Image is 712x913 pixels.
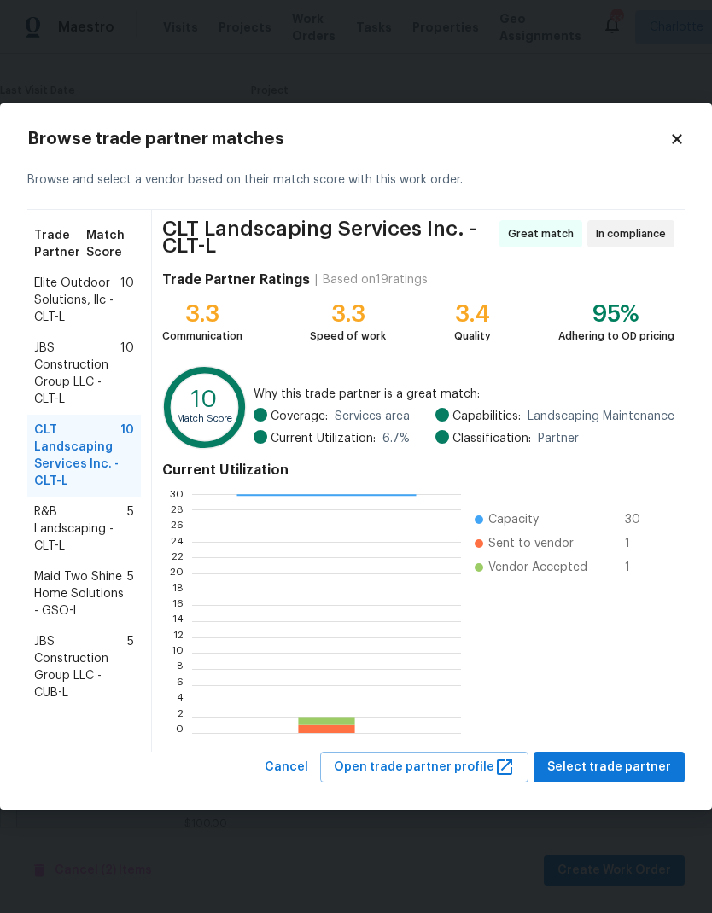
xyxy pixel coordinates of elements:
span: 10 [120,422,134,490]
span: R&B Landscaping - CLT-L [34,503,127,555]
text: 16 [172,600,184,610]
text: 24 [171,536,184,546]
text: 14 [172,616,184,626]
text: 6 [177,679,184,689]
div: Quality [454,328,491,345]
span: Maid Two Shine Home Solutions - GSO-L [34,568,127,619]
div: Based on 19 ratings [323,271,428,288]
span: Great match [508,225,581,242]
text: 30 [170,488,184,498]
text: 20 [170,568,184,579]
button: Cancel [258,752,315,783]
text: 12 [173,631,184,642]
span: Capabilities: [452,408,521,425]
h2: Browse trade partner matches [27,131,669,148]
span: Match Score [86,227,134,261]
span: Sent to vendor [488,535,574,552]
span: JBS Construction Group LLC - CLT-L [34,340,120,408]
div: 3.4 [454,305,491,323]
span: Trade Partner [34,227,86,261]
span: Elite Outdoor Solutions, llc - CLT-L [34,275,120,326]
span: 5 [127,633,134,701]
div: Communication [162,328,242,345]
text: 10 [191,388,217,411]
div: 3.3 [162,305,242,323]
h4: Current Utilization [162,462,674,479]
div: 3.3 [310,305,386,323]
text: 18 [172,584,184,594]
span: 5 [127,503,134,555]
text: 28 [171,504,184,515]
text: 2 [178,712,184,722]
span: 10 [120,275,134,326]
h4: Trade Partner Ratings [162,271,310,288]
span: 6.7 % [382,430,410,447]
button: Select trade partner [534,752,685,783]
text: 10 [172,648,184,658]
span: Select trade partner [547,757,671,778]
span: CLT Landscaping Services Inc. - CLT-L [162,220,494,254]
span: Capacity [488,511,539,528]
span: 1 [625,535,652,552]
text: 4 [177,695,184,706]
text: 8 [177,664,184,674]
text: 22 [172,552,184,562]
text: 0 [176,727,184,737]
span: In compliance [596,225,673,242]
span: Cancel [265,757,308,778]
span: Current Utilization: [271,430,376,447]
span: JBS Construction Group LLC - CUB-L [34,633,127,701]
span: Vendor Accepted [488,559,587,576]
text: Match Score [177,414,232,423]
span: 10 [120,340,134,408]
span: CLT Landscaping Services Inc. - CLT-L [34,422,120,490]
span: Partner [538,430,579,447]
span: 5 [127,568,134,619]
div: Browse and select a vendor based on their match score with this work order. [27,151,685,210]
span: Landscaping Maintenance [528,408,674,425]
span: Why this trade partner is a great match: [254,386,674,403]
span: 30 [625,511,652,528]
span: Coverage: [271,408,328,425]
span: Open trade partner profile [334,757,515,778]
span: Classification: [452,430,531,447]
span: Services area [335,408,410,425]
text: 26 [171,520,184,531]
div: Speed of work [310,328,386,345]
button: Open trade partner profile [320,752,528,783]
div: Adhering to OD pricing [558,328,674,345]
div: | [310,271,323,288]
span: 1 [625,559,652,576]
div: 95% [558,305,674,323]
